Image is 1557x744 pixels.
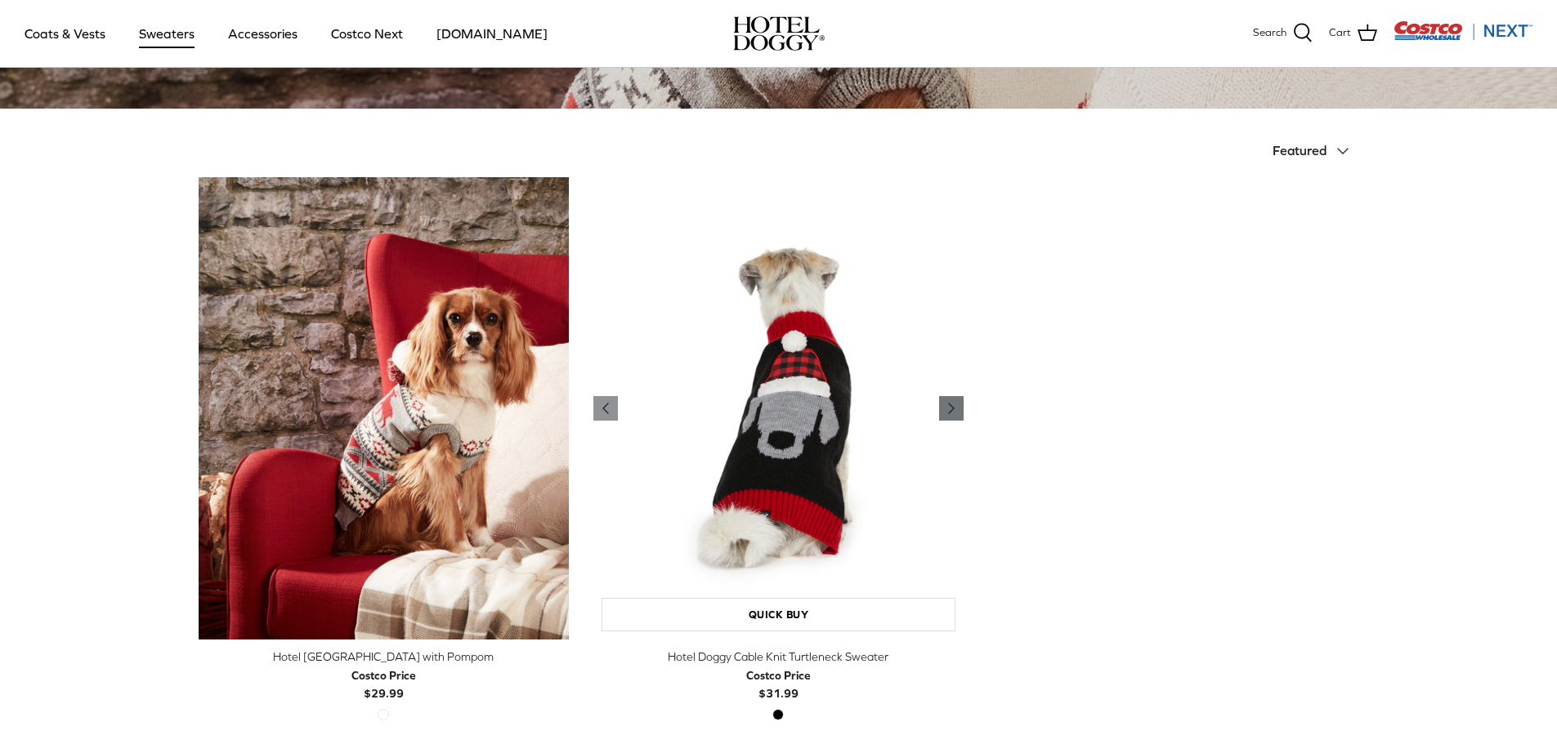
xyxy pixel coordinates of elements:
[1253,25,1286,42] span: Search
[199,648,569,702] a: Hotel [GEOGRAPHIC_DATA] with Pompom Costco Price$29.99
[10,6,120,61] a: Coats & Vests
[593,396,618,421] a: Previous
[422,6,562,61] a: [DOMAIN_NAME]
[1394,20,1532,41] img: Costco Next
[213,6,312,61] a: Accessories
[1273,143,1327,158] span: Featured
[602,598,955,631] a: Quick buy
[1394,31,1532,43] a: Visit Costco Next
[351,666,416,684] div: Costco Price
[746,666,811,700] b: $31.99
[1329,25,1351,42] span: Cart
[593,648,964,702] a: Hotel Doggy Cable Knit Turtleneck Sweater Costco Price$31.99
[593,177,964,640] a: Hotel Doggy Cable Knit Turtleneck Sweater
[593,648,964,666] div: Hotel Doggy Cable Knit Turtleneck Sweater
[733,16,825,51] a: hoteldoggy.com hoteldoggycom
[199,648,569,666] div: Hotel [GEOGRAPHIC_DATA] with Pompom
[1253,23,1313,44] a: Search
[124,6,209,61] a: Sweaters
[316,6,418,61] a: Costco Next
[746,666,811,684] div: Costco Price
[939,396,964,421] a: Previous
[199,177,569,640] a: Hotel Doggy Fair Isle Sweater with Pompom
[733,16,825,51] img: hoteldoggycom
[1329,23,1377,44] a: Cart
[351,666,416,700] b: $29.99
[1273,133,1359,169] button: Featured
